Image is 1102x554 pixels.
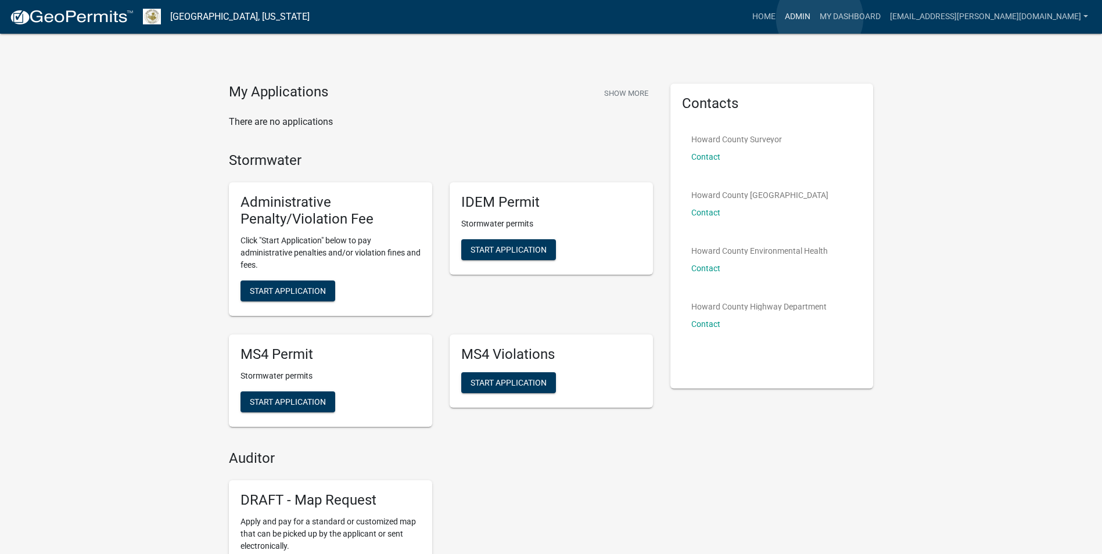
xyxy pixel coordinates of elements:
[691,264,720,273] a: Contact
[691,135,782,143] p: Howard County Surveyor
[885,6,1093,28] a: [EMAIL_ADDRESS][PERSON_NAME][DOMAIN_NAME]
[461,372,556,393] button: Start Application
[240,370,421,382] p: Stormwater permits
[250,286,326,295] span: Start Application
[240,280,335,301] button: Start Application
[461,239,556,260] button: Start Application
[471,377,547,387] span: Start Application
[600,84,653,103] button: Show More
[682,95,862,112] h5: Contacts
[240,194,421,228] h5: Administrative Penalty/Violation Fee
[240,492,421,509] h5: DRAFT - Map Request
[815,6,885,28] a: My Dashboard
[461,218,641,230] p: Stormwater permits
[229,450,653,467] h4: Auditor
[250,397,326,406] span: Start Application
[170,7,310,27] a: [GEOGRAPHIC_DATA], [US_STATE]
[691,208,720,217] a: Contact
[229,115,653,129] p: There are no applications
[461,194,641,211] h5: IDEM Permit
[748,6,780,28] a: Home
[240,391,335,412] button: Start Application
[691,247,828,255] p: Howard County Environmental Health
[229,84,328,101] h4: My Applications
[229,152,653,169] h4: Stormwater
[461,346,641,363] h5: MS4 Violations
[240,346,421,363] h5: MS4 Permit
[471,245,547,254] span: Start Application
[691,191,828,199] p: Howard County [GEOGRAPHIC_DATA]
[691,319,720,329] a: Contact
[240,516,421,552] p: Apply and pay for a standard or customized map that can be picked up by the applicant or sent ele...
[691,303,827,311] p: Howard County Highway Department
[143,9,161,24] img: Howard County, Indiana
[240,235,421,271] p: Click "Start Application" below to pay administrative penalties and/or violation fines and fees.
[691,152,720,161] a: Contact
[780,6,815,28] a: Admin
